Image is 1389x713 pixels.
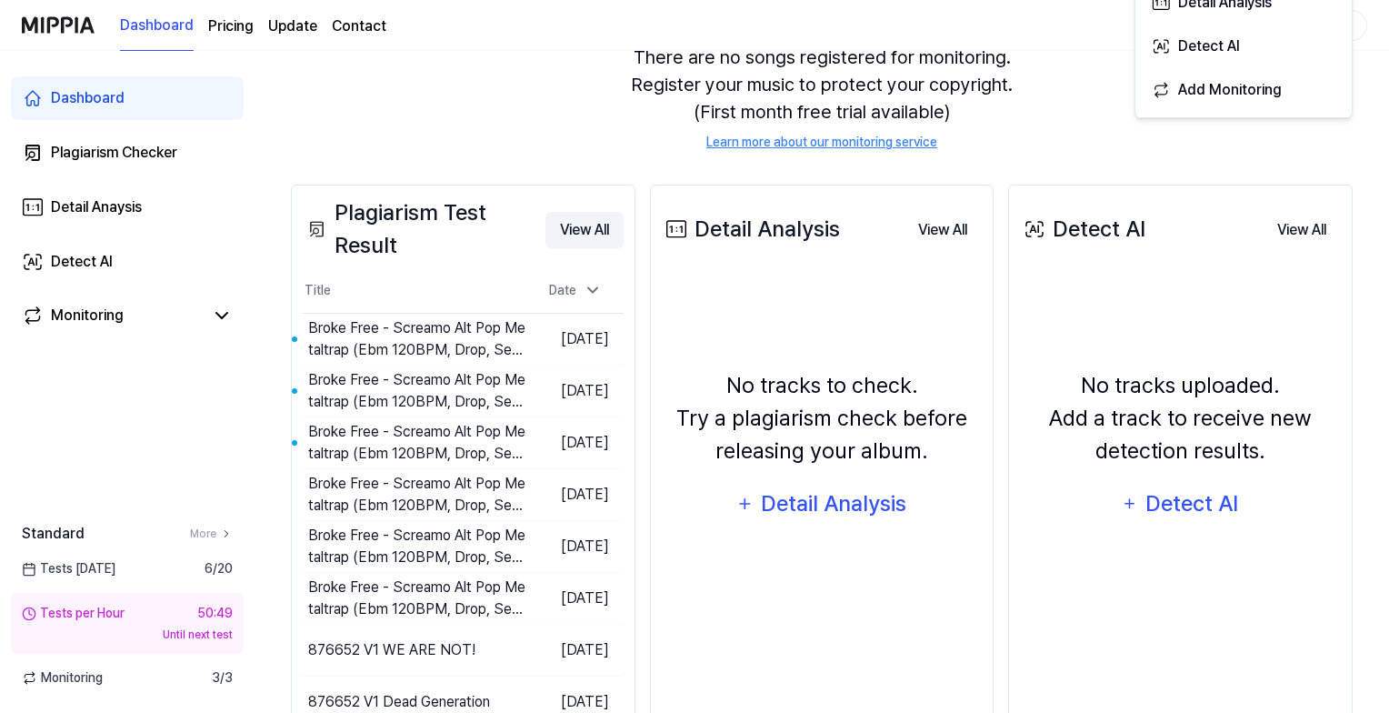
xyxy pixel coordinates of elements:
[332,15,386,37] a: Contact
[1143,23,1344,66] button: Detect AI
[1144,487,1241,521] div: Detect AI
[527,624,624,676] td: [DATE]
[308,691,490,713] div: 876652 V1 Dead Generation
[1178,35,1336,58] div: Detect AI
[308,639,475,661] div: 876652 V1 WE ARE NOT!
[205,559,233,578] span: 6 / 20
[662,369,983,467] div: No tracks to check. Try a plagiarism check before releasing your album.
[291,22,1353,174] div: There are no songs registered for monitoring. Register your music to protect your copyright. (Fir...
[51,196,142,218] div: Detail Anaysis
[1263,212,1341,248] button: View All
[308,525,527,568] div: Broke Free - Screamo Alt Pop Metaltrap (Ebm 120BPM, Drop, Seed 999666)
[22,604,125,623] div: Tests per Hour
[22,523,85,545] span: Standard
[527,313,624,365] td: [DATE]
[1178,78,1336,102] div: Add Monitoring
[212,668,233,688] span: 3 / 3
[1143,66,1344,110] button: Add Monitoring
[724,482,919,526] button: Detail Analysis
[208,15,254,37] button: Pricing
[706,133,937,152] a: Learn more about our monitoring service
[527,572,624,624] td: [DATE]
[51,87,125,109] div: Dashboard
[22,305,204,326] a: Monitoring
[11,76,244,120] a: Dashboard
[308,421,527,465] div: Broke Free - Screamo Alt Pop Metaltrap (Ebm 120BPM, Drop, Seed 996996)
[308,473,527,517] div: Broke Free - Screamo Alt Pop Metaltrap (Ebm 120BPM, Drop, Seed 696996)
[303,196,545,262] div: Plagiarism Test Result
[11,131,244,175] a: Plagiarism Checker
[904,212,982,248] button: View All
[527,520,624,572] td: [DATE]
[542,276,609,306] div: Date
[11,240,244,284] a: Detect AI
[545,212,624,248] button: View All
[308,577,527,620] div: Broke Free - Screamo Alt Pop Metaltrap (Ebm 120BPM, Drop, Seed 666999)
[51,305,124,326] div: Monitoring
[1020,369,1341,467] div: No tracks uploaded. Add a track to receive new detection results.
[22,627,233,643] div: Until next test
[1263,211,1341,248] a: View All
[303,269,527,313] th: Title
[527,365,624,417] td: [DATE]
[120,1,194,51] a: Dashboard
[11,186,244,229] a: Detail Anaysis
[51,142,177,164] div: Plagiarism Checker
[51,251,113,273] div: Detect AI
[1020,213,1145,246] div: Detect AI
[308,317,527,361] div: Broke Free - Screamo Alt Pop Metaltrap (Ebm 120BPM, Drop, Seed 966969)
[190,526,233,542] a: More
[904,211,982,248] a: View All
[197,604,233,623] div: 50:49
[527,468,624,520] td: [DATE]
[268,15,317,37] a: Update
[308,369,527,413] div: Broke Free - Screamo Alt Pop Metaltrap (Ebm 120BPM, Drop, Seed 996996)
[760,487,908,521] div: Detail Analysis
[662,213,840,246] div: Detail Analysis
[527,417,624,468] td: [DATE]
[22,668,103,688] span: Monitoring
[1110,482,1252,526] button: Detect AI
[545,211,624,248] a: View All
[22,559,115,578] span: Tests [DATE]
